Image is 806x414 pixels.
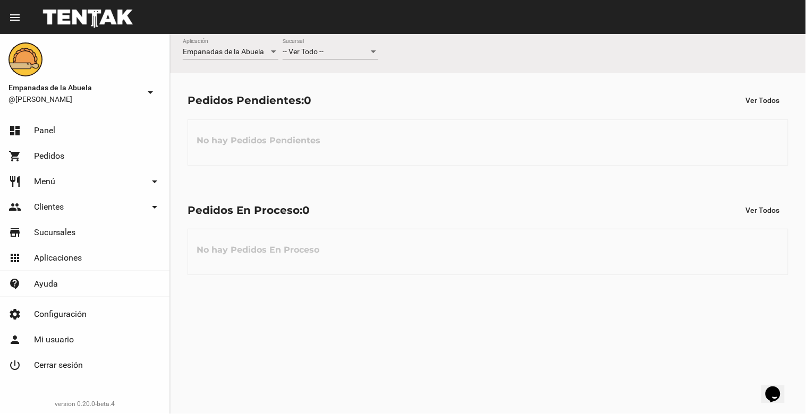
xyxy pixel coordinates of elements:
[34,125,55,136] span: Panel
[34,176,55,187] span: Menú
[302,204,310,217] span: 0
[9,252,21,264] mat-icon: apps
[9,333,21,346] mat-icon: person
[188,202,310,219] div: Pedidos En Proceso:
[9,81,140,94] span: Empanadas de la Abuela
[9,175,21,188] mat-icon: restaurant
[737,91,788,110] button: Ver Todos
[34,334,74,345] span: Mi usuario
[34,253,82,263] span: Aplicaciones
[9,201,21,213] mat-icon: people
[9,150,21,162] mat-icon: shopping_cart
[148,175,161,188] mat-icon: arrow_drop_down
[9,42,43,76] img: f0136945-ed32-4f7c-91e3-a375bc4bb2c5.png
[9,399,161,409] div: version 0.20.0-beta.4
[148,201,161,213] mat-icon: arrow_drop_down
[9,124,21,137] mat-icon: dashboard
[34,360,83,370] span: Cerrar sesión
[283,47,324,56] span: -- Ver Todo --
[746,96,780,105] span: Ver Todos
[34,279,58,289] span: Ayuda
[188,125,329,157] h3: No hay Pedidos Pendientes
[34,309,87,320] span: Configuración
[183,47,264,56] span: Empanadas de la Abuela
[34,202,64,212] span: Clientes
[746,206,780,214] span: Ver Todos
[34,227,75,238] span: Sucursales
[9,359,21,372] mat-icon: power_settings_new
[188,234,328,266] h3: No hay Pedidos En Proceso
[9,94,140,105] span: @[PERSON_NAME]
[9,226,21,239] mat-icon: store
[188,92,311,109] div: Pedidos Pendientes:
[304,94,311,107] span: 0
[9,278,21,290] mat-icon: contact_support
[761,372,795,403] iframe: chat widget
[737,201,788,220] button: Ver Todos
[144,86,157,99] mat-icon: arrow_drop_down
[9,308,21,321] mat-icon: settings
[9,11,21,24] mat-icon: menu
[34,151,64,161] span: Pedidos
